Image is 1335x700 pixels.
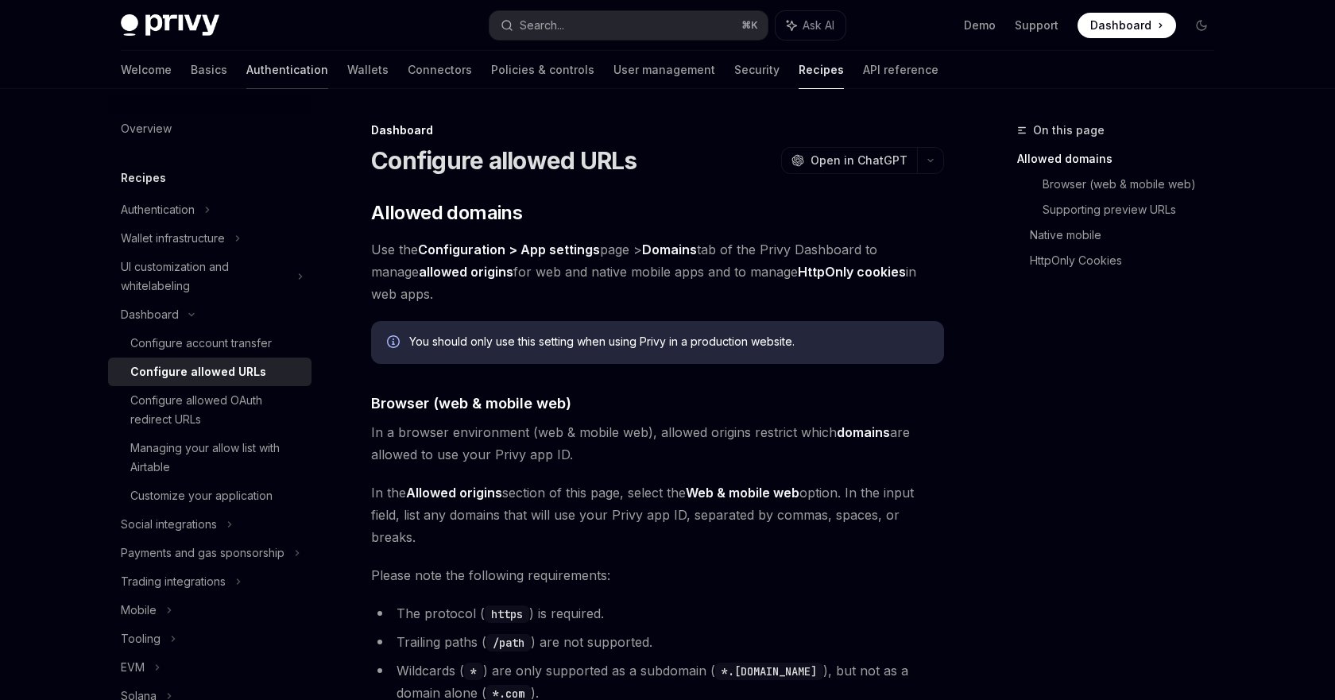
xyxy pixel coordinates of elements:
[418,242,600,257] strong: Configuration > App settings
[781,147,917,174] button: Open in ChatGPT
[1189,13,1214,38] button: Toggle dark mode
[686,485,799,501] strong: Web & mobile web
[715,663,823,680] code: *.[DOMAIN_NAME]
[371,481,944,548] span: In the section of this page, select the option. In the input field, list any domains that will us...
[130,362,266,381] div: Configure allowed URLs
[776,11,845,40] button: Ask AI
[409,334,928,351] div: You should only use this setting when using Privy in a production website.
[811,153,907,168] span: Open in ChatGPT
[108,386,311,434] a: Configure allowed OAuth redirect URLs
[191,51,227,89] a: Basics
[121,572,226,591] div: Trading integrations
[130,391,302,429] div: Configure allowed OAuth redirect URLs
[108,434,311,481] a: Managing your allow list with Airtable
[121,658,145,677] div: EVM
[1090,17,1151,33] span: Dashboard
[741,19,758,32] span: ⌘ K
[371,238,944,305] span: Use the page > tab of the Privy Dashboard to manage for web and native mobile apps and to manage ...
[108,481,311,510] a: Customize your application
[371,564,944,586] span: Please note the following requirements:
[419,264,513,280] strong: allowed origins
[108,329,311,358] a: Configure account transfer
[108,114,311,143] a: Overview
[799,51,844,89] a: Recipes
[121,601,157,620] div: Mobile
[130,334,272,353] div: Configure account transfer
[121,543,284,563] div: Payments and gas sponsorship
[1033,121,1105,140] span: On this page
[121,119,172,138] div: Overview
[1030,248,1227,273] a: HttpOnly Cookies
[803,17,834,33] span: Ask AI
[371,421,944,466] span: In a browser environment (web & mobile web), allowed origins restrict which are allowed to use yo...
[837,424,890,440] strong: domains
[130,486,273,505] div: Customize your application
[387,335,403,351] svg: Info
[734,51,780,89] a: Security
[1015,17,1058,33] a: Support
[121,229,225,248] div: Wallet infrastructure
[121,168,166,188] h5: Recipes
[371,122,944,138] div: Dashboard
[121,200,195,219] div: Authentication
[347,51,389,89] a: Wallets
[486,634,531,652] code: /path
[1030,222,1227,248] a: Native mobile
[642,242,697,257] strong: Domains
[121,257,288,296] div: UI customization and whitelabeling
[408,51,472,89] a: Connectors
[108,358,311,386] a: Configure allowed URLs
[371,393,571,414] span: Browser (web & mobile web)
[121,14,219,37] img: dark logo
[371,602,944,625] li: The protocol ( ) is required.
[1043,197,1227,222] a: Supporting preview URLs
[798,264,906,280] strong: HttpOnly cookies
[964,17,996,33] a: Demo
[863,51,938,89] a: API reference
[246,51,328,89] a: Authentication
[1017,146,1227,172] a: Allowed domains
[489,11,768,40] button: Search...⌘K
[371,631,944,653] li: Trailing paths ( ) are not supported.
[1043,172,1227,197] a: Browser (web & mobile web)
[520,16,564,35] div: Search...
[371,200,522,226] span: Allowed domains
[130,439,302,477] div: Managing your allow list with Airtable
[121,515,217,534] div: Social integrations
[121,629,161,648] div: Tooling
[485,605,529,623] code: https
[121,305,179,324] div: Dashboard
[491,51,594,89] a: Policies & controls
[613,51,715,89] a: User management
[121,51,172,89] a: Welcome
[406,485,502,501] strong: Allowed origins
[371,146,637,175] h1: Configure allowed URLs
[1078,13,1176,38] a: Dashboard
